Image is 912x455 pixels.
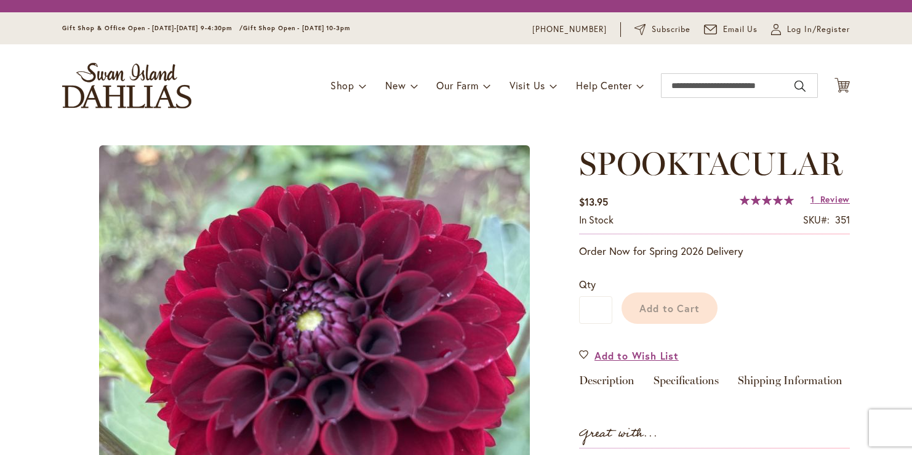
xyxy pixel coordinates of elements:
[385,79,406,92] span: New
[740,195,794,205] div: 100%
[771,23,850,36] a: Log In/Register
[579,375,634,393] a: Description
[579,213,614,226] span: In stock
[579,195,608,208] span: $13.95
[579,244,850,259] p: Order Now for Spring 2026 Delivery
[579,144,842,183] span: SPOOKTACULAR
[803,213,830,226] strong: SKU
[579,348,679,363] a: Add to Wish List
[62,24,243,32] span: Gift Shop & Office Open - [DATE]-[DATE] 9-4:30pm /
[704,23,758,36] a: Email Us
[436,79,478,92] span: Our Farm
[579,375,850,393] div: Detailed Product Info
[62,63,191,108] a: store logo
[794,76,806,96] button: Search
[738,375,842,393] a: Shipping Information
[835,213,850,227] div: 351
[634,23,690,36] a: Subscribe
[243,24,350,32] span: Gift Shop Open - [DATE] 10-3pm
[330,79,354,92] span: Shop
[579,278,596,291] span: Qty
[594,348,679,363] span: Add to Wish List
[579,213,614,227] div: Availability
[510,79,545,92] span: Visit Us
[532,23,607,36] a: [PHONE_NUMBER]
[576,79,632,92] span: Help Center
[787,23,850,36] span: Log In/Register
[723,23,758,36] span: Email Us
[820,193,850,205] span: Review
[654,375,719,393] a: Specifications
[579,424,658,444] strong: Great with...
[652,23,690,36] span: Subscribe
[810,193,815,205] span: 1
[810,193,850,205] a: 1 Review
